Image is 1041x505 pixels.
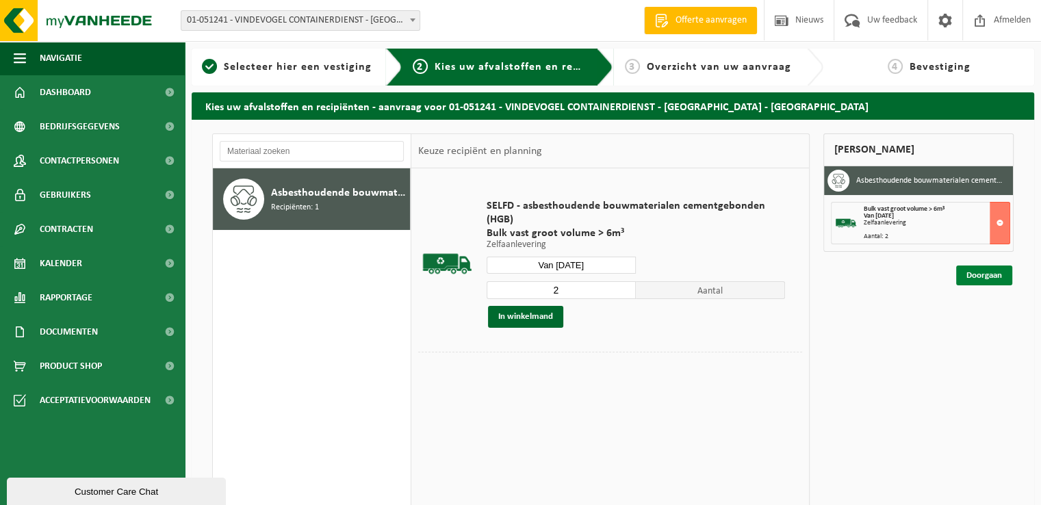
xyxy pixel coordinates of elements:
[644,7,757,34] a: Offerte aanvragen
[823,133,1014,166] div: [PERSON_NAME]
[864,233,1010,240] div: Aantal: 2
[40,41,82,75] span: Navigatie
[202,59,217,74] span: 1
[7,475,229,505] iframe: chat widget
[40,212,93,246] span: Contracten
[413,59,428,74] span: 2
[198,59,375,75] a: 1Selecteer hier een vestiging
[181,11,420,30] span: 01-051241 - VINDEVOGEL CONTAINERDIENST - OUDENAARDE - OUDENAARDE
[487,226,786,240] span: Bulk vast groot volume > 6m³
[181,10,420,31] span: 01-051241 - VINDEVOGEL CONTAINERDIENST - OUDENAARDE - OUDENAARDE
[40,109,120,144] span: Bedrijfsgegevens
[224,62,372,73] span: Selecteer hier een vestiging
[271,201,319,214] span: Recipiënten: 1
[910,62,971,73] span: Bevestiging
[864,220,1010,226] div: Zelfaanlevering
[636,281,785,299] span: Aantal
[956,266,1012,285] a: Doorgaan
[488,306,563,328] button: In winkelmand
[625,59,640,74] span: 3
[487,199,786,226] span: SELFD - asbesthoudende bouwmaterialen cementgebonden (HGB)
[40,178,91,212] span: Gebruikers
[40,75,91,109] span: Dashboard
[435,62,623,73] span: Kies uw afvalstoffen en recipiënten
[487,257,636,274] input: Selecteer datum
[487,240,786,250] p: Zelfaanlevering
[40,349,102,383] span: Product Shop
[213,168,411,230] button: Asbesthoudende bouwmaterialen cementgebonden (hechtgebonden) Recipiënten: 1
[856,170,1003,192] h3: Asbesthoudende bouwmaterialen cementgebonden (hechtgebonden)
[672,14,750,27] span: Offerte aanvragen
[864,205,944,213] span: Bulk vast groot volume > 6m³
[40,383,151,417] span: Acceptatievoorwaarden
[40,315,98,349] span: Documenten
[271,185,407,201] span: Asbesthoudende bouwmaterialen cementgebonden (hechtgebonden)
[864,212,894,220] strong: Van [DATE]
[40,144,119,178] span: Contactpersonen
[220,141,404,161] input: Materiaal zoeken
[40,281,92,315] span: Rapportage
[40,246,82,281] span: Kalender
[411,134,548,168] div: Keuze recipiënt en planning
[888,59,903,74] span: 4
[192,92,1034,119] h2: Kies uw afvalstoffen en recipiënten - aanvraag voor 01-051241 - VINDEVOGEL CONTAINERDIENST - [GEO...
[647,62,791,73] span: Overzicht van uw aanvraag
